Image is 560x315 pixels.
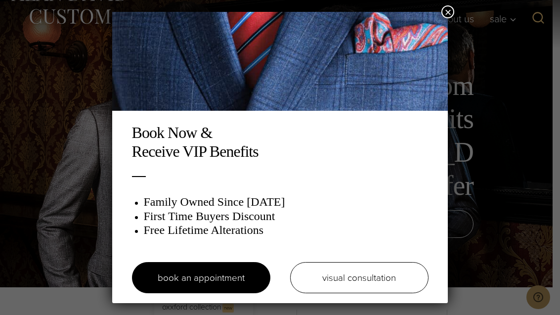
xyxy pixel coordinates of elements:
[144,209,429,224] h3: First Time Buyers Discount
[144,223,429,237] h3: Free Lifetime Alterations
[441,5,454,18] button: Close
[132,262,270,293] a: book an appointment
[290,262,429,293] a: visual consultation
[144,195,429,209] h3: Family Owned Since [DATE]
[132,123,429,161] h2: Book Now & Receive VIP Benefits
